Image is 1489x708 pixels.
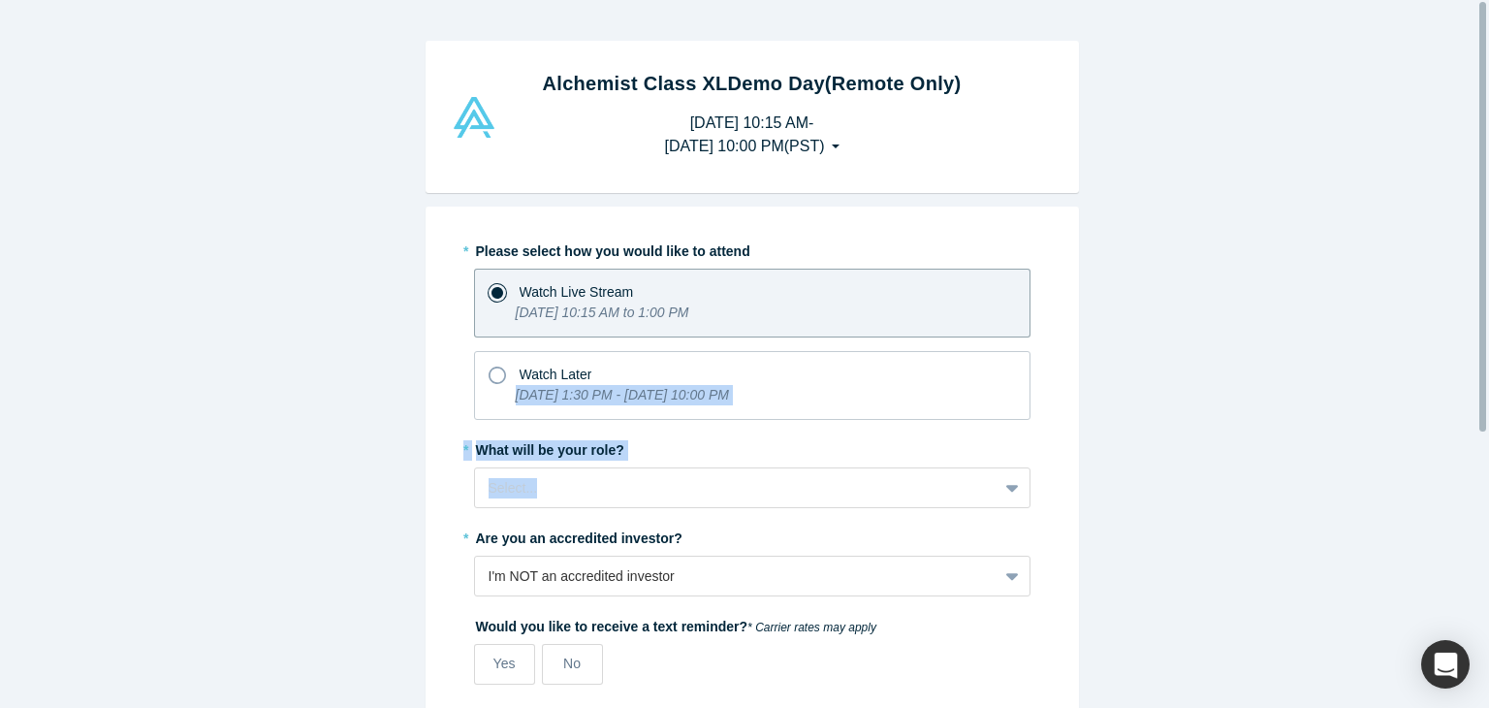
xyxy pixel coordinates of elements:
[516,305,689,320] i: [DATE] 10:15 AM to 1:00 PM
[747,621,876,634] em: * Carrier rates may apply
[563,656,581,671] span: No
[489,566,984,587] div: I'm NOT an accredited investor
[474,522,1030,549] label: Are you an accredited investor?
[520,367,592,382] span: Watch Later
[474,235,1030,262] label: Please select how you would like to attend
[543,73,962,94] strong: Alchemist Class XL Demo Day (Remote Only)
[644,105,859,165] button: [DATE] 10:15 AM-[DATE] 10:00 PM(PST)
[520,284,634,300] span: Watch Live Stream
[493,656,516,671] span: Yes
[516,387,729,402] i: [DATE] 1:30 PM - [DATE] 10:00 PM
[474,434,1030,461] label: What will be your role?
[451,97,497,138] img: Alchemist Vault Logo
[474,610,1030,637] label: Would you like to receive a text reminder?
